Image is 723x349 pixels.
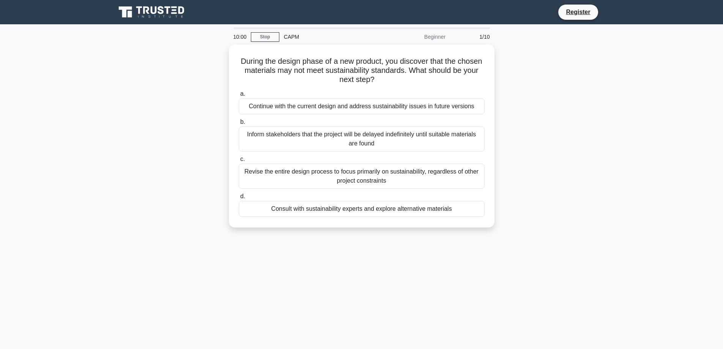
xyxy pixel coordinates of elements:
[384,29,450,44] div: Beginner
[561,7,595,17] a: Register
[229,29,251,44] div: 10:00
[239,126,485,152] div: Inform stakeholders that the project will be delayed indefinitely until suitable materials are found
[239,201,485,217] div: Consult with sustainability experts and explore alternative materials
[251,32,279,42] a: Stop
[240,193,245,199] span: d.
[240,118,245,125] span: b.
[279,29,384,44] div: CAPM
[450,29,495,44] div: 1/10
[240,90,245,97] span: a.
[239,164,485,189] div: Revise the entire design process to focus primarily on sustainability, regardless of other projec...
[239,98,485,114] div: Continue with the current design and address sustainability issues in future versions
[238,57,485,85] h5: During the design phase of a new product, you discover that the chosen materials may not meet sus...
[240,156,245,162] span: c.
